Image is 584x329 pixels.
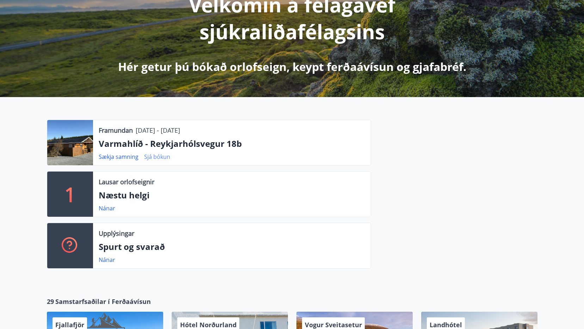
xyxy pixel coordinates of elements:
[99,241,365,253] p: Spurt og svarað
[99,256,115,264] a: Nánar
[430,321,462,329] span: Landhótel
[99,153,139,161] a: Sækja samning
[55,297,151,306] span: Samstarfsaðilar í Ferðaávísun
[99,189,365,201] p: Næstu helgi
[180,321,236,329] span: Hótel Norðurland
[136,126,180,135] p: [DATE] - [DATE]
[64,181,76,208] p: 1
[47,297,54,306] span: 29
[99,204,115,212] a: Nánar
[99,177,154,186] p: Lausar orlofseignir
[99,126,133,135] p: Framundan
[99,138,365,150] p: Varmahlíð - Reykjarhólsvegur 18b
[99,229,134,238] p: Upplýsingar
[55,321,84,329] span: Fjallafjör
[305,321,362,329] span: Vogur Sveitasetur
[144,153,170,161] a: Sjá bókun
[118,59,466,74] p: Hér getur þú bókað orlofseign, keypt ferðaávísun og gjafabréf.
